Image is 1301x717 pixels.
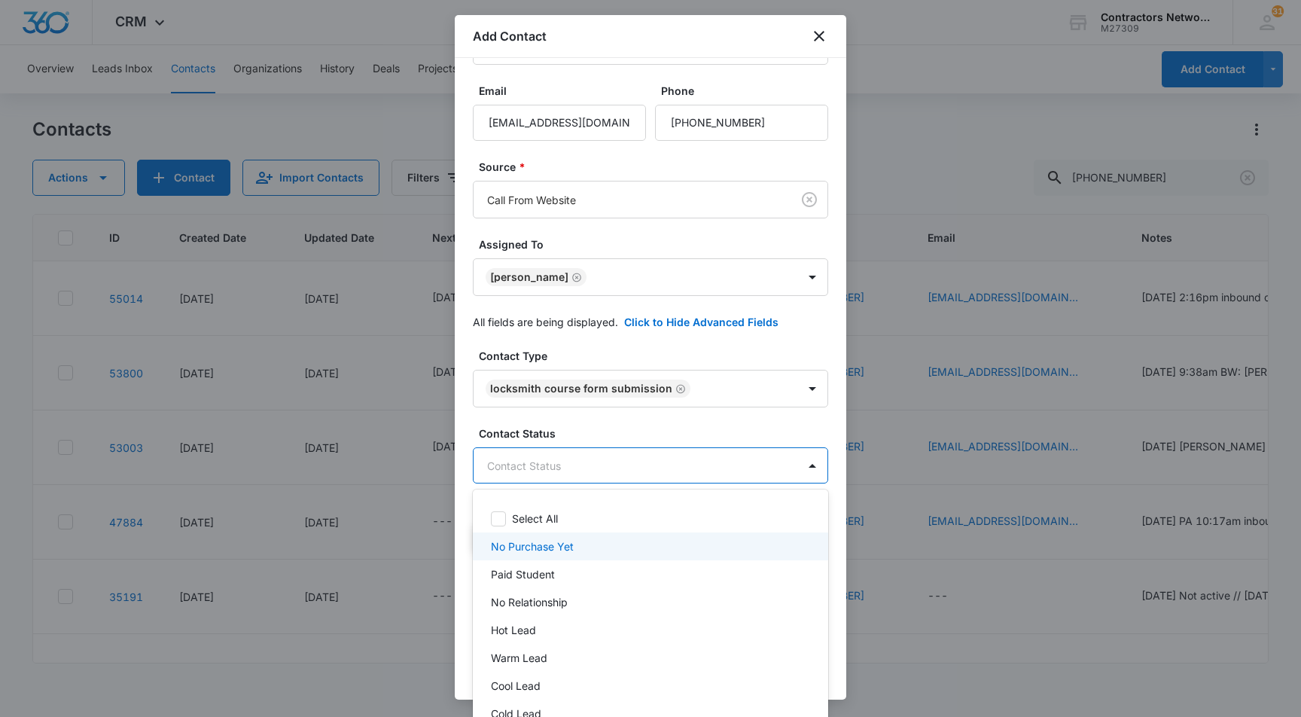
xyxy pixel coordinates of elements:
p: No Relationship [491,594,568,610]
p: No Purchase Yet [491,539,574,554]
p: Cool Lead [491,678,541,694]
p: Hot Lead [491,622,536,638]
p: Select All [512,511,558,526]
p: Paid Student [491,566,555,582]
p: Warm Lead [491,650,547,666]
